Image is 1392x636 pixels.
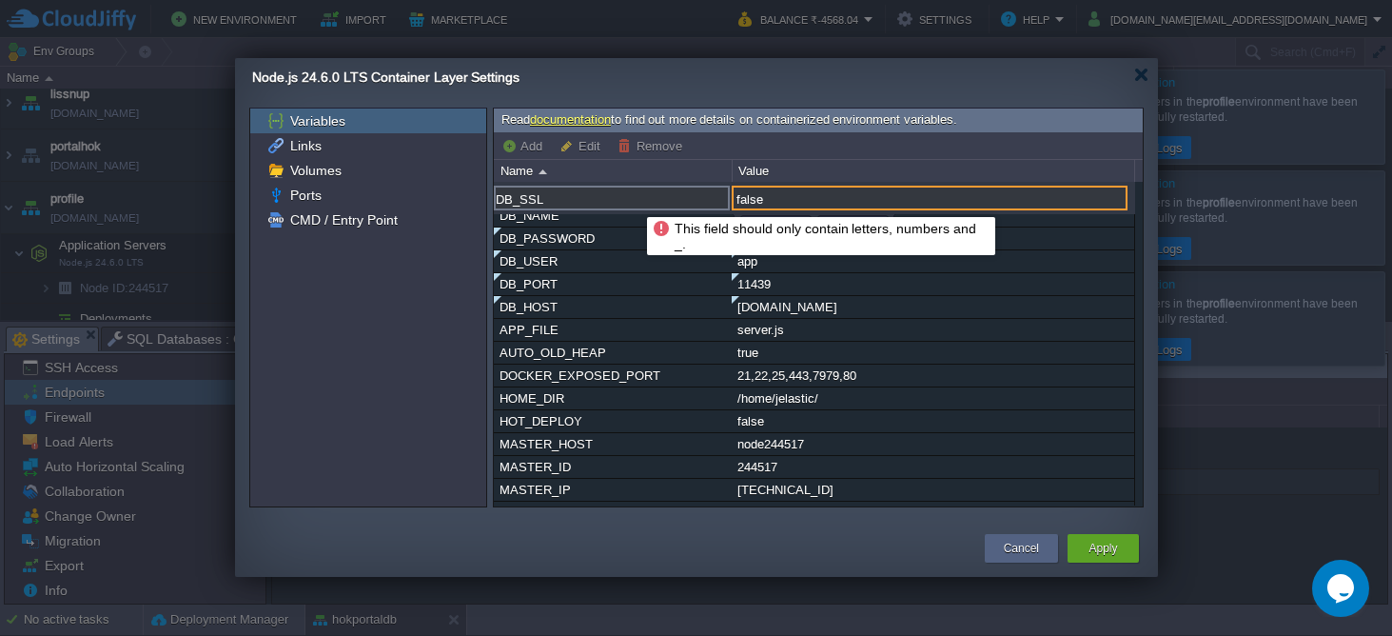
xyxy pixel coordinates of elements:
[495,410,731,432] div: HOT_DEPLOY
[733,296,1133,318] div: [DOMAIN_NAME]
[733,273,1133,295] div: 11439
[501,137,548,154] button: Add
[618,137,688,154] button: Remove
[733,250,1133,272] div: app
[495,342,731,364] div: AUTO_OLD_HEAP
[652,219,990,253] div: This field should only contain letters, numbers and _.
[495,296,731,318] div: DB_HOST
[495,456,731,478] div: MASTER_ID
[1312,560,1373,617] iframe: chat widget
[1088,539,1117,558] button: Apply
[733,205,1133,227] div: portaldb
[495,205,731,227] div: DB_NAME
[530,112,611,127] a: documentation
[286,162,344,179] a: Volumes
[495,388,731,409] div: HOME_DIR
[495,365,731,387] div: DOCKER_EXPOSED_PORT
[734,160,1134,182] div: Value
[559,137,606,154] button: Edit
[733,319,1133,341] div: server.js
[495,479,731,501] div: MASTER_IP
[733,456,1133,478] div: 244517
[286,211,401,229] a: CMD / Entry Point
[495,273,731,295] div: DB_PORT
[733,365,1133,387] div: 21,22,25,443,7979,80
[496,160,732,182] div: Name
[733,479,1133,501] div: [TECHNICAL_ID]
[733,388,1133,409] div: /home/jelastic/
[495,433,731,455] div: MASTER_HOST
[495,502,731,524] div: NODE_ENV
[733,410,1133,432] div: false
[495,319,731,341] div: APP_FILE
[495,250,731,272] div: DB_USER
[733,342,1133,364] div: true
[494,109,1143,132] div: Read to find out more details on containerized environment variables.
[286,187,324,204] a: Ports
[286,112,348,129] a: Variables
[286,137,324,154] a: Links
[733,433,1133,455] div: node244517
[733,502,1133,524] div: development
[252,70,520,85] span: Node.js 24.6.0 LTS Container Layer Settings
[495,228,731,249] div: DB_PASSWORD
[1004,539,1039,558] button: Cancel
